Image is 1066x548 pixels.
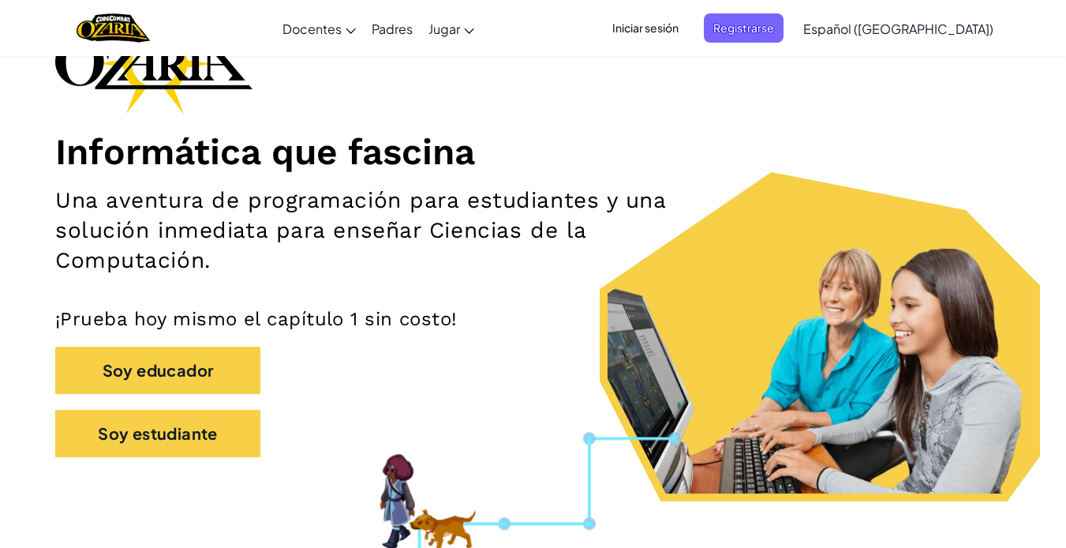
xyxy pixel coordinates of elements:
[77,12,150,44] a: Ozaria by CodeCombat logo
[55,129,1011,174] h1: Informática que fascina
[428,21,460,37] span: Jugar
[364,7,421,50] a: Padres
[55,410,260,457] button: Soy estudiante
[603,13,688,43] button: Iniciar sesión
[77,12,150,44] img: Home
[55,13,252,114] img: Ozaria branding logo
[275,7,364,50] a: Docentes
[795,7,1001,50] a: Español ([GEOGRAPHIC_DATA])
[55,347,260,394] button: Soy educador
[704,13,784,43] button: Registrarse
[803,21,993,37] span: Español ([GEOGRAPHIC_DATA])
[282,21,342,37] span: Docentes
[421,7,482,50] a: Jugar
[55,186,695,276] h2: Una aventura de programación para estudiantes y una solución inmediata para enseñar Ciencias de l...
[55,307,1011,331] p: ¡Prueba hoy mismo el capítulo 1 sin costo!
